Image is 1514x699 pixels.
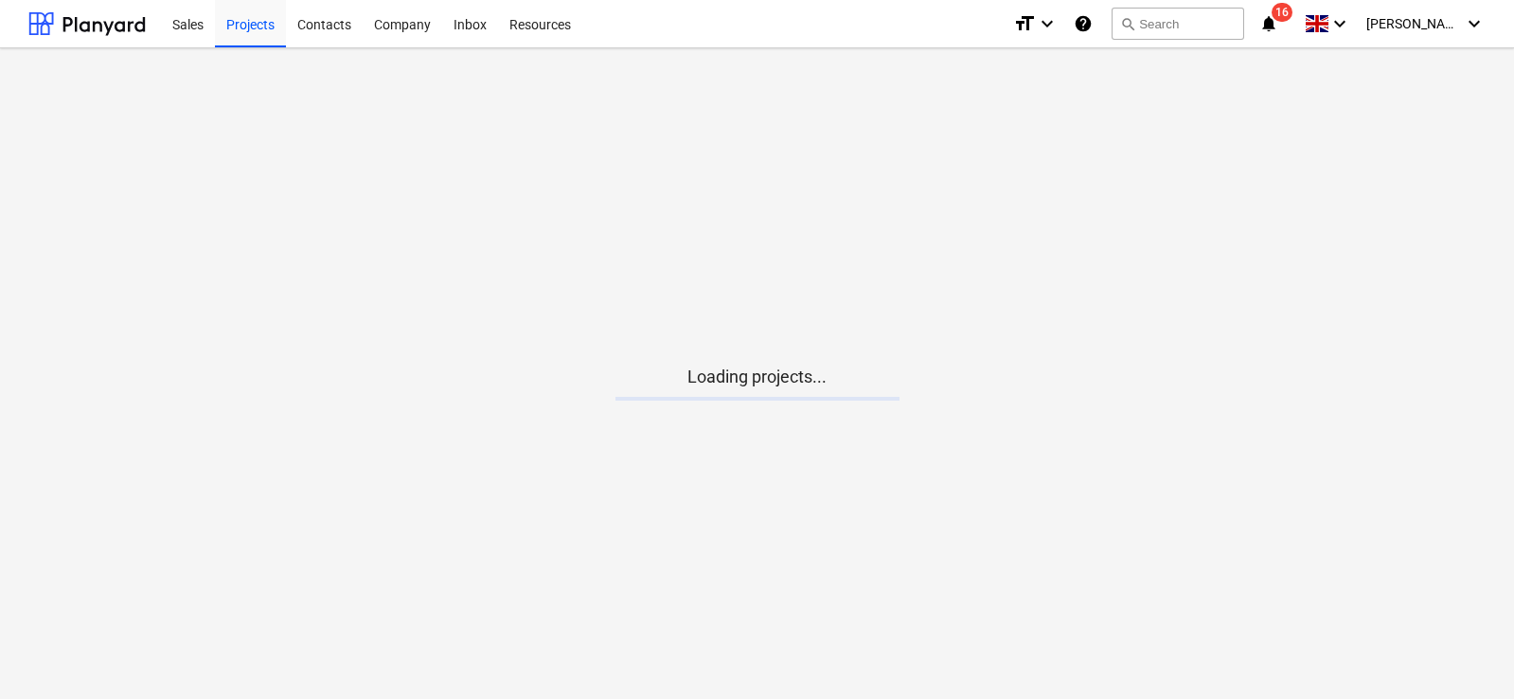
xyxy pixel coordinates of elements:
[1272,3,1292,22] span: 16
[1259,12,1278,35] i: notifications
[1366,16,1461,31] span: [PERSON_NAME]
[1013,12,1036,35] i: format_size
[1120,16,1135,31] span: search
[1036,12,1059,35] i: keyboard_arrow_down
[615,366,899,388] p: Loading projects...
[1463,12,1486,35] i: keyboard_arrow_down
[1112,8,1244,40] button: Search
[1328,12,1351,35] i: keyboard_arrow_down
[1074,12,1093,35] i: Knowledge base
